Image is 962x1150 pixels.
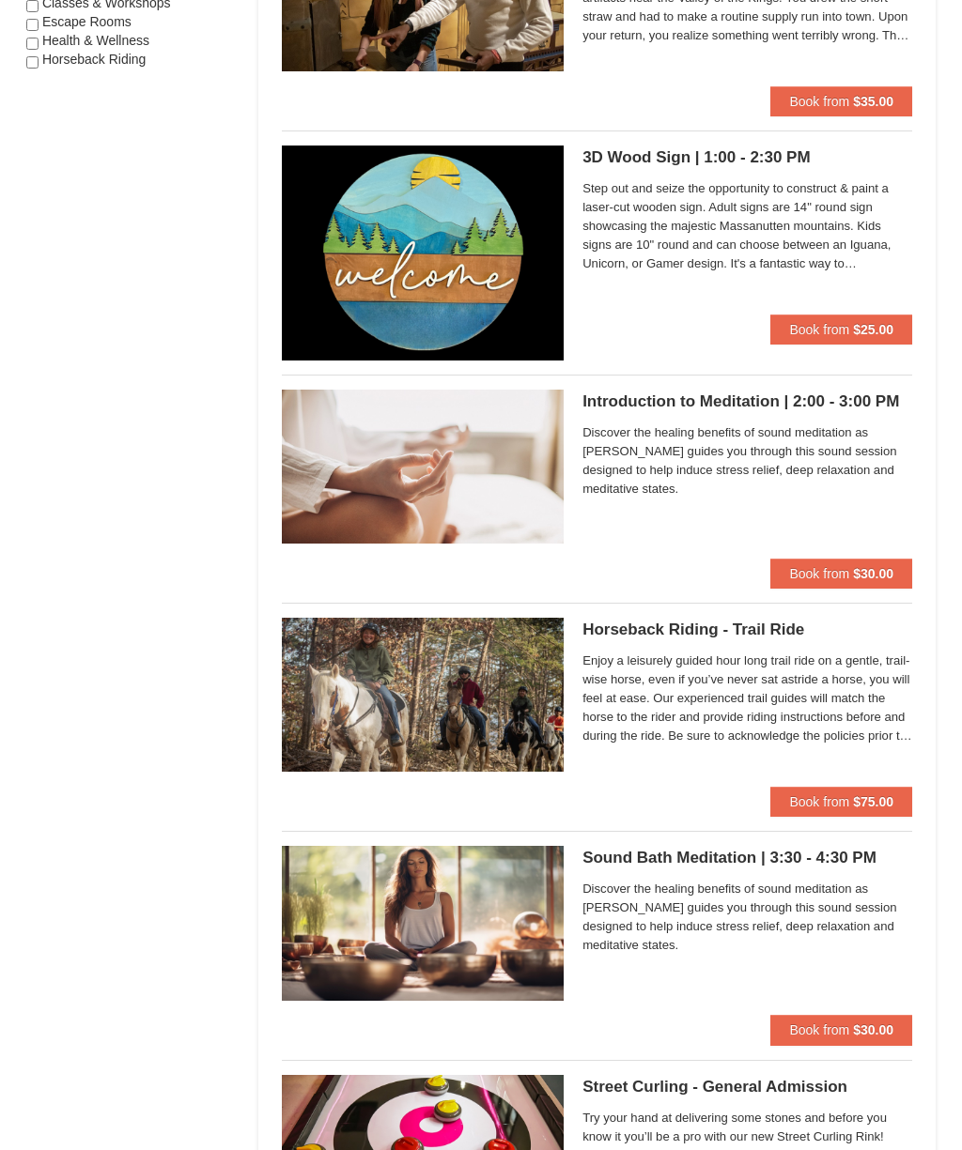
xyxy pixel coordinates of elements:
[789,1022,849,1037] span: Book from
[789,322,849,337] span: Book from
[42,33,149,48] span: Health & Wellness
[582,849,912,867] h5: Sound Bath Meditation | 3:30 - 4:30 PM
[582,621,912,639] h5: Horseback Riding - Trail Ride
[770,559,912,589] button: Book from $30.00
[582,1078,912,1096] h5: Street Curling - General Admission
[853,322,893,337] strong: $25.00
[770,787,912,817] button: Book from $75.00
[582,652,912,745] span: Enjoy a leisurely guided hour long trail ride on a gentle, trail-wise horse, even if you’ve never...
[582,392,912,411] h5: Introduction to Meditation | 2:00 - 3:00 PM
[789,94,849,109] span: Book from
[582,880,912,955] span: Discover the healing benefits of sound meditation as [PERSON_NAME] guides you through this sound ...
[582,179,912,273] span: Step out and seize the opportunity to construct & paint a laser-cut wooden sign. Adult signs are ...
[789,794,849,809] span: Book from
[853,794,893,809] strong: $75.00
[770,86,912,116] button: Book from $35.00
[853,566,893,581] strong: $30.00
[282,146,564,360] img: 18871151-71-f4144550.png
[770,1015,912,1045] button: Book from $30.00
[42,52,147,67] span: Horseback Riding
[282,618,564,772] img: 21584748-79-4e8ac5ed.jpg
[853,94,893,109] strong: $35.00
[282,846,564,1000] img: 18871151-77-b4dd4412.jpg
[789,566,849,581] span: Book from
[582,148,912,167] h5: 3D Wood Sign | 1:00 - 2:30 PM
[582,423,912,498] span: Discover the healing benefits of sound meditation as [PERSON_NAME] guides you through this sound ...
[770,314,912,345] button: Book from $25.00
[42,14,132,29] span: Escape Rooms
[282,390,564,544] img: 18871151-47-855d39d5.jpg
[853,1022,893,1037] strong: $30.00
